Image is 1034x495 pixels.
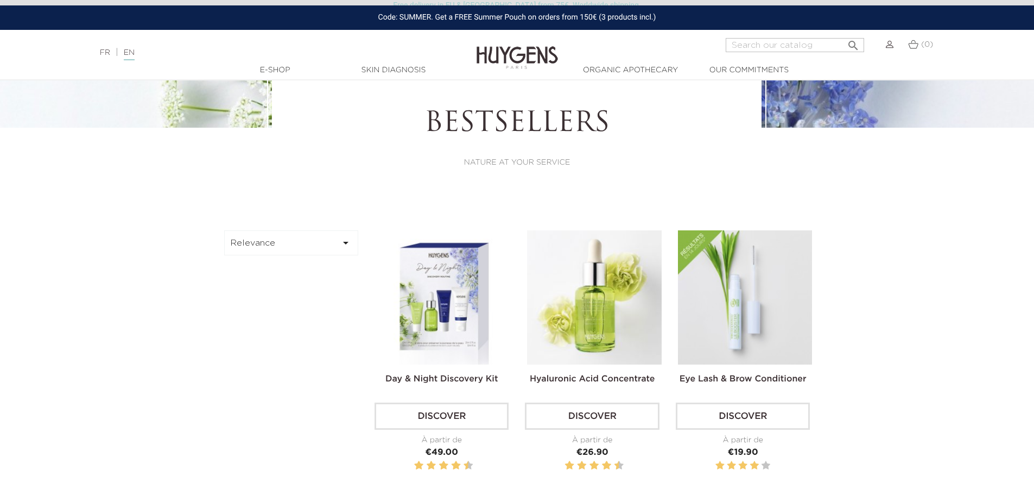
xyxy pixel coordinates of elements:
span: €26.90 [576,448,608,457]
h1: Bestsellers [302,108,732,141]
label: 10 [616,459,621,473]
div: À partir de [525,435,659,446]
a: Discover [375,403,509,430]
a: Day & Night Discovery Kit [385,375,498,384]
span: (0) [921,41,933,48]
button: Relevance [224,230,359,255]
label: 5 [762,459,770,473]
a: Hyaluronic Acid Concentrate [530,375,655,384]
label: 7 [600,459,601,473]
button:  [843,35,863,49]
span: €19.90 [728,448,758,457]
a: Organic Apothecary [576,65,685,76]
input: Search [726,38,864,52]
label: 10 [466,459,471,473]
label: 5 [437,459,439,473]
label: 1 [563,459,564,473]
a: Discover [525,403,659,430]
label: 2 [567,459,572,473]
label: 9 [461,459,463,473]
a: EN [124,49,135,60]
a: Our commitments [695,65,803,76]
p: NATURE AT YOUR SERVICE [302,157,732,168]
div: | [94,46,423,59]
img: Huygens [477,29,558,71]
a: Eye Lash & Brow Conditioner [680,375,807,384]
i:  [847,36,860,49]
div: À partir de [375,435,509,446]
label: 3 [424,459,426,473]
img: Hyaluronic Acid Concentrate [527,230,661,365]
label: 5 [587,459,589,473]
img: Eye Lash & Brow Conditioner [678,230,812,365]
label: 3 [739,459,747,473]
label: 6 [592,459,597,473]
label: 7 [449,459,451,473]
label: 4 [750,459,759,473]
a: Discover [676,403,810,430]
label: 4 [579,459,585,473]
a: E-Shop [221,65,329,76]
label: 3 [575,459,576,473]
label: 6 [441,459,446,473]
label: 8 [453,459,459,473]
label: 1 [412,459,414,473]
label: 9 [612,459,614,473]
label: 2 [727,459,735,473]
a: FR [100,49,110,57]
span: €49.00 [426,448,458,457]
img: Day & Night Discovery Kit [377,230,511,365]
div: À partir de [676,435,810,446]
a: Skin Diagnosis [339,65,448,76]
label: 1 [715,459,724,473]
i:  [339,236,352,249]
label: 8 [604,459,610,473]
label: 2 [416,459,422,473]
label: 4 [429,459,434,473]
